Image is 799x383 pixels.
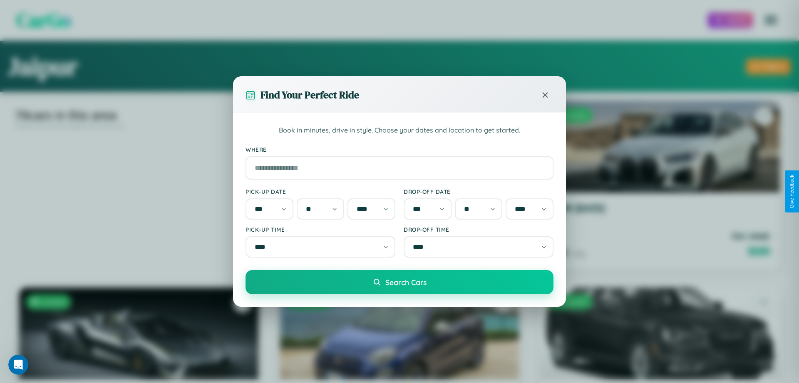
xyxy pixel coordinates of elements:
[246,125,553,136] p: Book in minutes, drive in style. Choose your dates and location to get started.
[246,270,553,294] button: Search Cars
[404,188,553,195] label: Drop-off Date
[246,226,395,233] label: Pick-up Time
[385,278,427,287] span: Search Cars
[261,88,359,102] h3: Find Your Perfect Ride
[246,188,395,195] label: Pick-up Date
[404,226,553,233] label: Drop-off Time
[246,146,553,153] label: Where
